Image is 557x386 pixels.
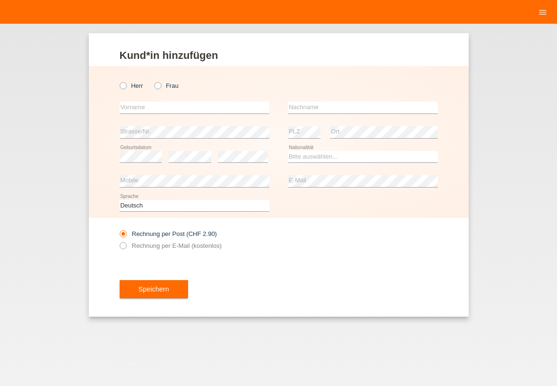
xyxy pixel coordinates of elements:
[154,82,160,88] input: Frau
[120,82,126,88] input: Herr
[120,230,126,242] input: Rechnung per Post (CHF 2.90)
[120,230,217,237] label: Rechnung per Post (CHF 2.90)
[120,242,222,249] label: Rechnung per E-Mail (kostenlos)
[139,285,169,293] span: Speichern
[120,82,143,89] label: Herr
[120,242,126,254] input: Rechnung per E-Mail (kostenlos)
[120,280,188,298] button: Speichern
[120,49,438,61] h1: Kund*in hinzufügen
[533,9,552,15] a: menu
[154,82,179,89] label: Frau
[538,8,548,17] i: menu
